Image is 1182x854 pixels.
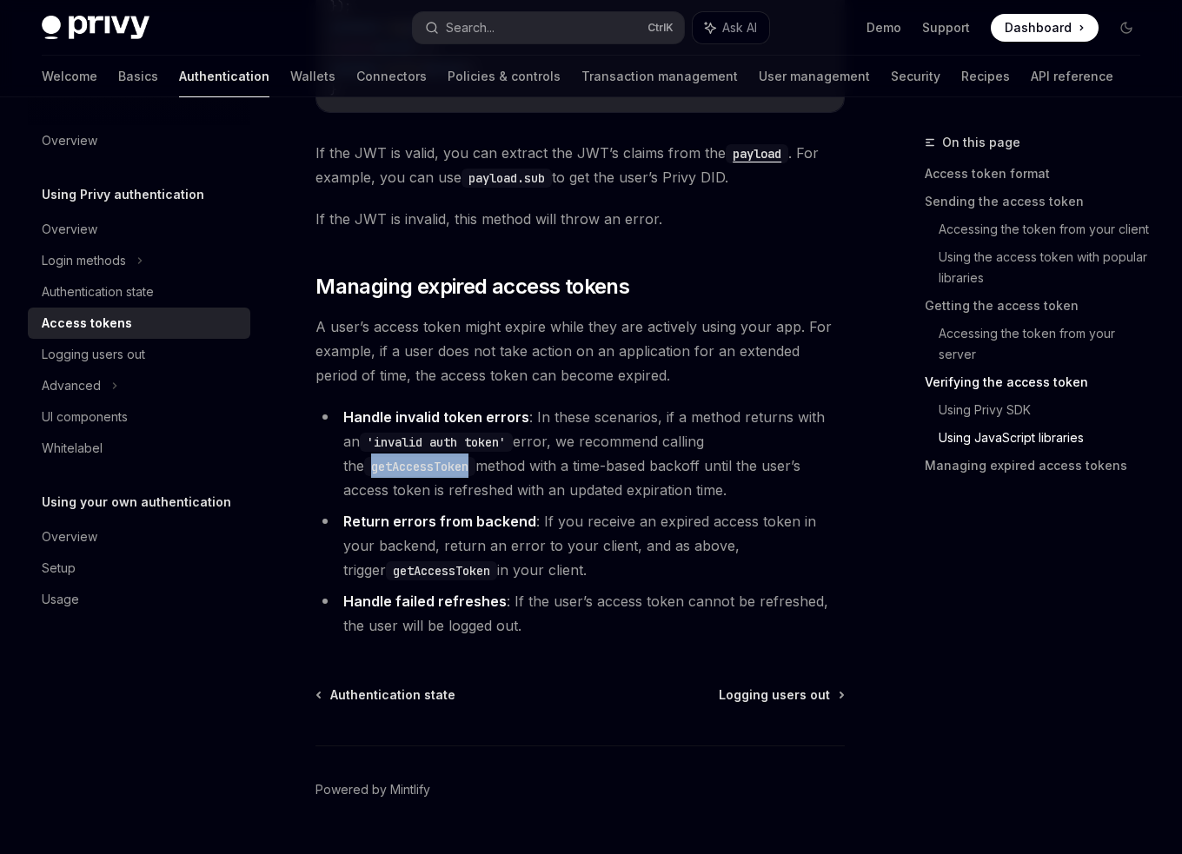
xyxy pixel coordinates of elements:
[647,21,674,35] span: Ctrl K
[330,686,455,704] span: Authentication state
[925,368,1154,396] a: Verifying the access token
[42,313,132,334] div: Access tokens
[42,492,231,513] h5: Using your own authentication
[939,424,1154,452] a: Using JavaScript libraries
[1031,56,1113,97] a: API reference
[343,513,536,530] strong: Return errors from backend
[42,184,204,205] h5: Using Privy authentication
[28,584,250,615] a: Usage
[446,17,495,38] div: Search...
[991,14,1099,42] a: Dashboard
[722,19,757,36] span: Ask AI
[317,686,455,704] a: Authentication state
[922,19,970,36] a: Support
[42,589,79,610] div: Usage
[28,401,250,433] a: UI components
[42,281,154,302] div: Authentication state
[759,56,870,97] a: User management
[42,219,97,240] div: Overview
[315,141,845,189] span: If the JWT is valid, you can extract the JWT’s claims from the . For example, you can use to get ...
[42,438,103,459] div: Whitelabel
[939,320,1154,368] a: Accessing the token from your server
[726,144,788,163] code: payload
[942,132,1020,153] span: On this page
[867,19,901,36] a: Demo
[462,169,552,188] code: payload.sub
[356,56,427,97] a: Connectors
[925,160,1154,188] a: Access token format
[343,593,507,610] strong: Handle failed refreshes
[925,292,1154,320] a: Getting the access token
[28,339,250,370] a: Logging users out
[315,207,845,231] span: If the JWT is invalid, this method will throw an error.
[413,12,685,43] button: Search...CtrlK
[42,16,149,40] img: dark logo
[42,526,97,547] div: Overview
[343,408,529,426] strong: Handle invalid token errors
[28,521,250,553] a: Overview
[28,553,250,584] a: Setup
[42,250,126,271] div: Login methods
[925,452,1154,480] a: Managing expired access tokens
[315,314,845,387] span: A user’s access token might expire while they are actively using your app. For example, if a user...
[28,433,250,464] a: Whitelabel
[448,56,561,97] a: Policies & controls
[315,405,845,502] li: : In these scenarios, if a method returns with an error, we recommend calling the method with a t...
[693,12,769,43] button: Ask AI
[364,457,475,476] code: getAccessToken
[42,56,97,97] a: Welcome
[891,56,940,97] a: Security
[28,214,250,245] a: Overview
[28,125,250,156] a: Overview
[290,56,335,97] a: Wallets
[925,188,1154,215] a: Sending the access token
[939,243,1154,292] a: Using the access token with popular libraries
[939,396,1154,424] a: Using Privy SDK
[360,433,513,452] code: 'invalid auth token'
[719,686,843,704] a: Logging users out
[315,509,845,582] li: : If you receive an expired access token in your backend, return an error to your client, and as ...
[42,558,76,579] div: Setup
[961,56,1010,97] a: Recipes
[42,407,128,427] div: UI components
[28,308,250,339] a: Access tokens
[1112,14,1140,42] button: Toggle dark mode
[315,589,845,638] li: : If the user’s access token cannot be refreshed, the user will be logged out.
[42,375,101,396] div: Advanced
[179,56,269,97] a: Authentication
[315,273,629,301] span: Managing expired access tokens
[315,781,430,798] a: Powered by Mintlify
[118,56,158,97] a: Basics
[28,276,250,308] a: Authentication state
[581,56,738,97] a: Transaction management
[939,215,1154,243] a: Accessing the token from your client
[42,344,145,365] div: Logging users out
[42,130,97,151] div: Overview
[1005,19,1072,36] span: Dashboard
[726,144,788,162] a: payload
[719,686,830,704] span: Logging users out
[386,561,497,580] code: getAccessToken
